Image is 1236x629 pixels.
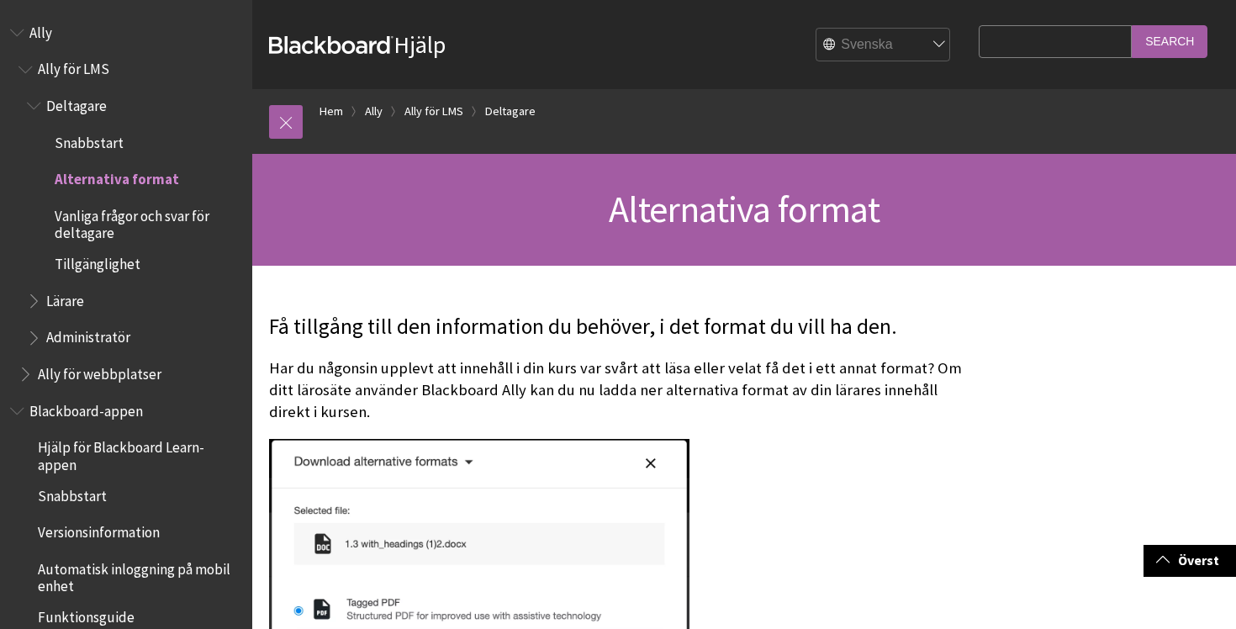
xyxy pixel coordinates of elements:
span: Deltagare [46,92,107,114]
a: Ally [365,101,383,122]
span: Administratör [46,324,130,346]
span: Ally [29,18,52,41]
a: Överst [1144,545,1236,576]
span: Snabbstart [38,482,107,505]
input: Search [1132,25,1207,58]
select: Site Language Selector [816,29,951,62]
span: Ally för LMS [38,55,109,78]
span: Alternativa format [609,186,879,232]
span: Alternativa format [55,166,179,188]
span: Hjälp för Blackboard Learn-appen [38,434,240,473]
span: Lärare [46,287,84,309]
span: Versionsinformation [38,518,160,541]
strong: Blackboard [269,36,394,54]
p: Få tillgång till den information du behöver, i det format du vill ha den. [269,312,970,342]
a: Deltagare [485,101,536,122]
span: Automatisk inloggning på mobil enhet [38,555,240,595]
nav: Book outline for Anthology Ally Help [10,18,242,388]
span: Vanliga frågor och svar för deltagare [55,202,240,241]
a: BlackboardHjälp [269,29,446,60]
p: Har du någonsin upplevt att innehåll i din kurs var svårt att läsa eller velat få det i ett annat... [269,357,970,424]
span: Funktionsguide [38,603,135,626]
a: Ally för LMS [404,101,463,122]
a: Hem [320,101,343,122]
span: Blackboard-appen [29,397,143,420]
span: Ally för webbplatser [38,360,161,383]
span: Tillgänglighet [55,250,140,272]
span: Snabbstart [55,129,124,151]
